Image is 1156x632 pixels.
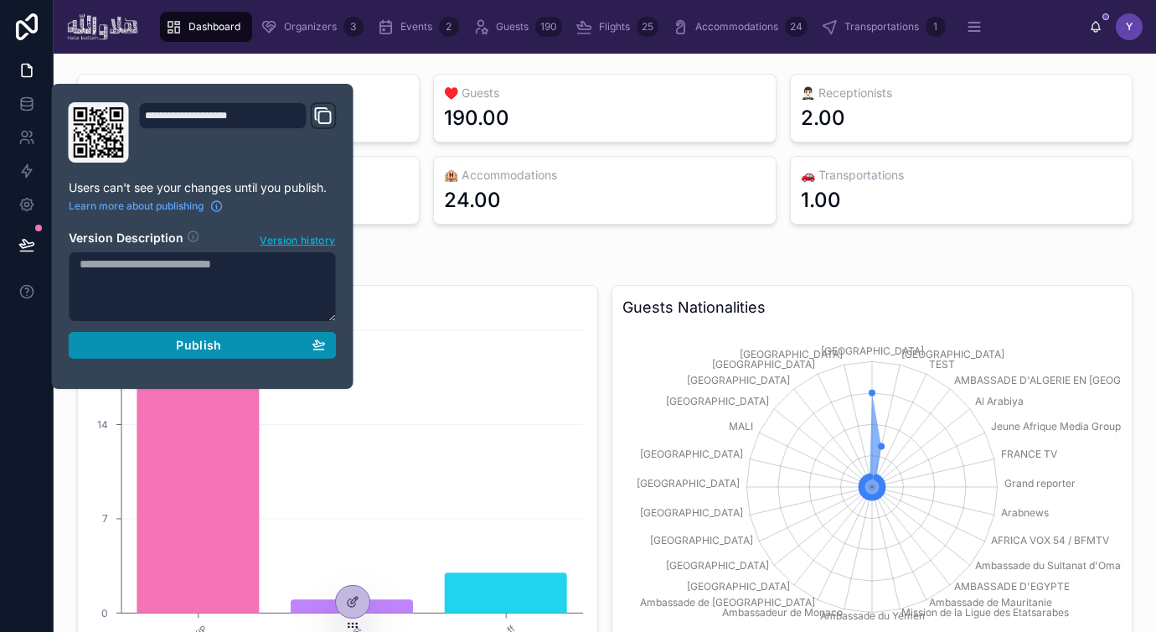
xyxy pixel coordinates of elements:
[343,17,364,37] div: 3
[444,85,765,101] h3: ♥️ Guests
[160,12,252,42] a: Dashboard
[176,338,221,353] span: Publish
[260,231,335,247] span: Version history
[69,199,224,213] a: Learn more about publishing
[975,395,1024,407] tspan: Al Arabiya
[637,477,740,490] tspan: [GEOGRAPHIC_DATA]
[570,12,663,42] a: Flights25
[991,534,1109,547] tspan: AFRICA VOX 54 / BFMTV
[801,105,845,132] div: 2.00
[929,358,955,370] tspan: TEST
[97,418,108,431] tspan: 14
[467,12,567,42] a: Guests190
[1001,448,1057,460] tspan: FRANCE TV
[69,199,204,213] span: Learn more about publishing
[640,506,743,519] tspan: [GEOGRAPHIC_DATA]
[1004,477,1076,490] tspan: Grand reporter
[667,12,813,42] a: Accommodations24
[599,20,630,34] span: Flights
[712,358,815,370] tspan: [GEOGRAPHIC_DATA]
[1126,20,1133,34] span: Y
[444,167,765,184] h3: 🏨 Accommodations
[687,374,790,386] tspan: [GEOGRAPHIC_DATA]
[69,332,337,359] button: Publish
[372,12,464,42] a: Events2
[801,187,841,214] div: 1.00
[496,20,529,34] span: Guests
[622,296,1122,319] h3: Guests Nationalities
[722,606,843,619] tspan: Ambassadeur de Monaco
[637,17,658,37] div: 25
[954,580,1070,593] tspan: AMBASSADE D'EGYPTE
[535,17,562,37] div: 190
[687,580,790,593] tspan: [GEOGRAPHIC_DATA]
[901,348,1004,360] tspan: [GEOGRAPHIC_DATA]
[666,559,769,572] tspan: [GEOGRAPHIC_DATA]
[188,20,240,34] span: Dashboard
[640,448,743,460] tspan: [GEOGRAPHIC_DATA]
[444,187,501,214] div: 24.00
[844,20,919,34] span: Transportations
[820,609,925,622] tspan: Ambassade du Yémen
[729,420,753,433] tspan: MALI
[259,230,336,248] button: Version history
[785,17,808,37] div: 24
[67,13,138,40] img: App logo
[255,12,369,42] a: Organizers3
[929,596,1052,609] tspan: Ambassade de Mauritanie
[975,559,1127,572] tspan: Ambassade du Sultanat d'Oman
[801,167,1122,184] h3: 🚗 Transportations
[816,12,951,42] a: Transportations1
[444,105,509,132] div: 190.00
[284,20,337,34] span: Organizers
[666,395,769,407] tspan: [GEOGRAPHIC_DATA]
[152,8,1089,45] div: scrollable content
[102,512,108,525] tspan: 7
[821,344,924,357] tspan: [GEOGRAPHIC_DATA]
[69,230,183,248] h2: Version Description
[69,179,337,196] p: Users can't see your changes until you publish.
[926,17,946,37] div: 1
[139,102,337,163] div: Domain and Custom Link
[650,534,753,547] tspan: [GEOGRAPHIC_DATA]
[1001,506,1049,519] tspan: Arabnews
[439,17,459,37] div: 2
[901,606,1069,619] tspan: Mission de la Ligue des Etatsarabes
[101,607,108,619] tspan: 0
[640,596,815,609] tspan: Ambassade de [GEOGRAPHIC_DATA]
[991,420,1121,433] tspan: Jeune Afrique Media Group
[400,20,432,34] span: Events
[740,348,843,360] tspan: [GEOGRAPHIC_DATA]
[695,20,778,34] span: Accommodations
[801,85,1122,101] h3: 🤵🏻‍♂️ Receptionists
